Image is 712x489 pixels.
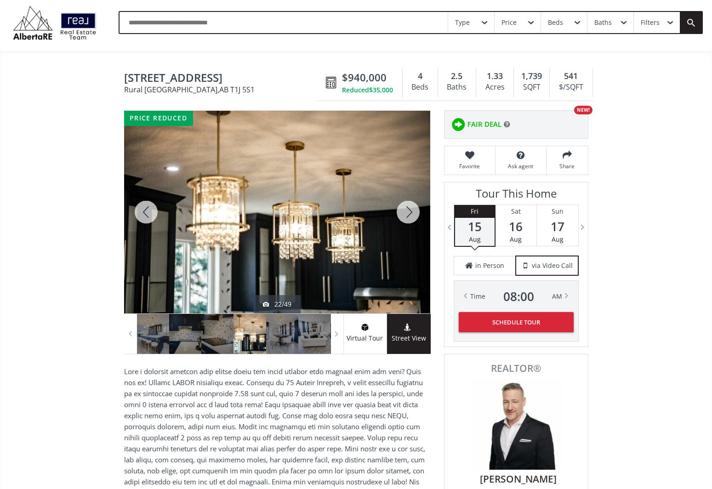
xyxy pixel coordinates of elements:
[500,162,541,170] span: Ask agent
[554,80,587,94] div: $/SQFT
[459,312,574,332] button: Schedule Tour
[360,324,370,331] img: virtual tour icon
[343,333,387,344] span: Virtual Tour
[407,70,433,82] div: 4
[387,333,431,344] span: Street View
[342,85,393,95] div: Reduced
[501,19,517,26] div: Price
[496,220,536,233] span: 16
[459,472,578,486] span: [PERSON_NAME]
[263,300,291,309] div: 22/49
[407,80,433,94] div: Beds
[594,19,612,26] div: Baths
[449,115,467,134] img: rating icon
[552,235,564,244] span: Aug
[343,314,387,354] a: virtual tour iconVirtual Tour
[475,261,504,270] span: in Person
[454,187,579,205] h3: Tour This Home
[481,80,509,94] div: Acres
[470,290,562,303] div: Time AM
[443,80,471,94] div: Baths
[455,205,495,218] div: Fri
[551,162,583,170] span: Share
[467,119,501,129] span: FAIR DEAL
[503,290,534,303] span: 08 : 00
[124,111,193,126] div: price reduced
[9,4,100,42] img: Logo
[537,205,578,218] div: Sun
[521,70,542,82] span: 1,739
[369,85,393,95] span: $35,000
[496,205,536,218] div: Sat
[455,364,578,373] span: REALTOR®
[443,70,471,82] div: 2.5
[554,70,587,82] div: 541
[449,162,490,170] span: Favorite
[510,235,522,244] span: Aug
[470,378,562,470] img: Photo of Barry Klatt
[574,106,592,114] div: NEW!
[342,70,387,85] span: $940,000
[469,235,481,244] span: Aug
[481,70,509,82] div: 1.33
[124,111,430,313] div: 10 Sunset Crescent West Rural Lethbridge County, AB T1J 5S1 - Photo 22 of 49
[124,86,321,93] span: Rural [GEOGRAPHIC_DATA] , AB T1J 5S1
[518,80,545,94] div: SQFT
[548,19,563,26] div: Beds
[455,220,495,233] span: 15
[641,19,660,26] div: Filters
[124,72,321,86] span: 10 Sunset Crescent West
[455,19,470,26] div: Type
[532,261,573,270] span: via Video Call
[537,220,578,233] span: 17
